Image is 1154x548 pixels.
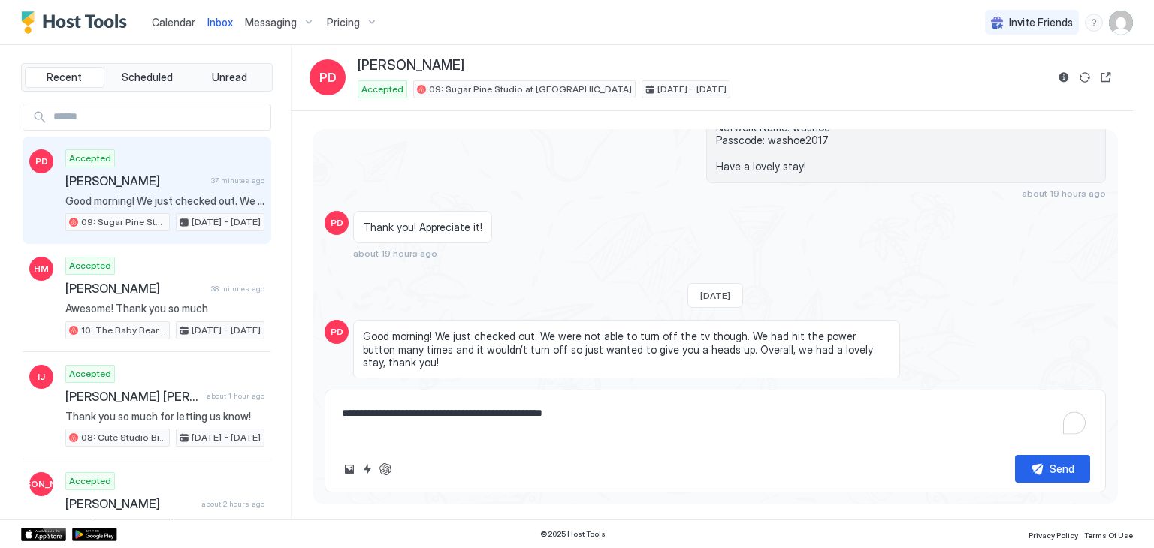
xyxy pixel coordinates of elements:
[1015,455,1090,483] button: Send
[122,71,173,84] span: Scheduled
[340,460,358,478] button: Upload image
[69,474,111,488] span: Accepted
[361,83,403,96] span: Accepted
[189,67,269,88] button: Unread
[107,67,187,88] button: Scheduled
[35,155,48,168] span: PD
[65,194,264,208] span: Good morning! We just checked out. We were not able to turn off the tv though. We had hit the pow...
[207,391,264,401] span: about 1 hour ago
[65,281,205,296] span: [PERSON_NAME]
[327,16,360,29] span: Pricing
[65,389,201,404] span: [PERSON_NAME] [PERSON_NAME]
[358,460,376,478] button: Quick reply
[353,248,437,259] span: about 19 hours ago
[192,431,261,444] span: [DATE] - [DATE]
[38,370,45,384] span: IJ
[152,14,195,30] a: Calendar
[81,215,166,229] span: 09: Sugar Pine Studio at [GEOGRAPHIC_DATA]
[69,259,111,272] span: Accepted
[1109,11,1133,35] div: User profile
[1084,526,1133,542] a: Terms Of Use
[47,71,82,84] span: Recent
[1009,16,1073,29] span: Invite Friends
[211,176,264,185] span: 37 minutes ago
[1029,526,1078,542] a: Privacy Policy
[363,330,890,369] span: Good morning! We just checked out. We were not able to turn off the tv though. We had hit the pow...
[192,215,261,229] span: [DATE] - [DATE]
[81,324,166,337] span: 10: The Baby Bear Pet Friendly Studio
[21,11,134,34] a: Host Tools Logo
[1097,68,1115,86] button: Open reservation
[1085,14,1103,32] div: menu
[1084,531,1133,540] span: Terms Of Use
[1050,461,1074,477] div: Send
[25,67,104,88] button: Recent
[21,63,273,92] div: tab-group
[340,399,1090,443] textarea: To enrich screen reader interactions, please activate Accessibility in Grammarly extension settings
[1076,68,1094,86] button: Sync reservation
[81,431,166,444] span: 08: Cute Studio Bike to Beach
[331,216,343,230] span: PD
[245,16,297,29] span: Messaging
[211,284,264,294] span: 38 minutes ago
[201,499,264,509] span: about 2 hours ago
[700,290,730,301] span: [DATE]
[1029,531,1078,540] span: Privacy Policy
[69,367,111,381] span: Accepted
[207,16,233,29] span: Inbox
[540,529,606,539] span: © 2025 Host Tools
[34,262,49,276] span: HM
[212,71,247,84] span: Unread
[657,83,727,96] span: [DATE] - [DATE]
[65,410,264,423] span: Thank you so much for letting us know!
[65,302,264,315] span: Awesome! Thank you so much
[65,496,195,511] span: [PERSON_NAME]
[376,460,394,478] button: ChatGPT Auto Reply
[207,14,233,30] a: Inbox
[21,528,66,541] a: App Store
[152,16,195,29] span: Calendar
[69,152,111,165] span: Accepted
[192,324,261,337] span: [DATE] - [DATE]
[5,477,79,491] span: [PERSON_NAME]
[72,528,117,541] a: Google Play Store
[65,173,205,188] span: [PERSON_NAME]
[319,68,337,86] span: PD
[1055,68,1073,86] button: Reservation information
[429,83,632,96] span: 09: Sugar Pine Studio at [GEOGRAPHIC_DATA]
[65,517,264,531] span: Hello [PERSON_NAME], Thank you so much for your booking! We'll send the check-in instructions on ...
[47,104,270,130] input: Input Field
[331,325,343,339] span: PD
[1022,188,1106,199] span: about 19 hours ago
[363,221,482,234] span: Thank you! Appreciate it!
[358,57,464,74] span: [PERSON_NAME]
